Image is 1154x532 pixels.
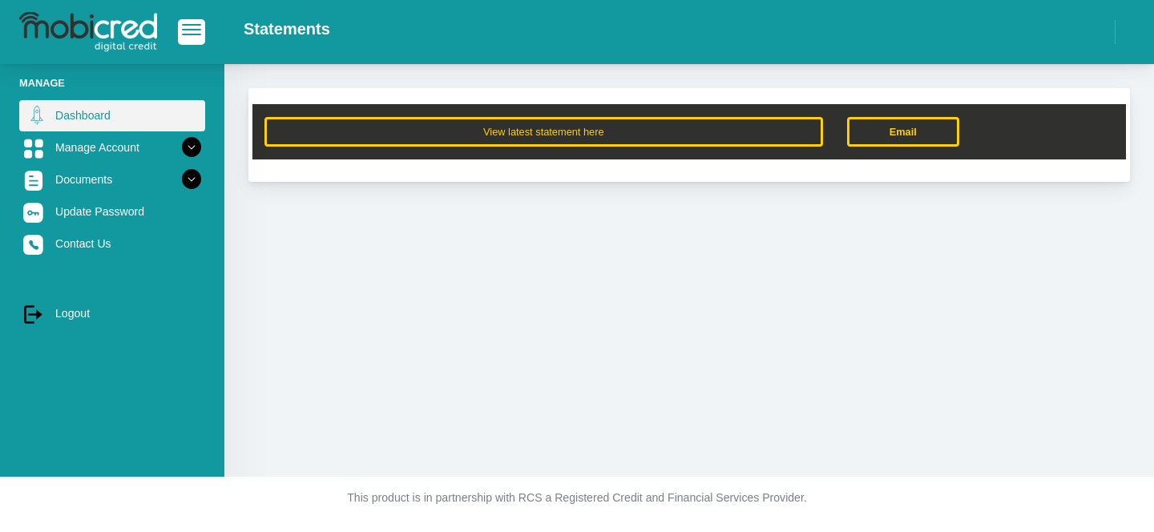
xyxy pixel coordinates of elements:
[19,164,205,195] a: Documents
[19,228,205,259] a: Contact Us
[244,19,330,38] h2: Statements
[19,196,205,227] a: Update Password
[132,490,1022,506] p: This product is in partnership with RCS a Registered Credit and Financial Services Provider.
[19,298,205,328] a: Logout
[19,132,205,163] a: Manage Account
[19,75,205,91] li: Manage
[264,117,823,147] button: View latest statement here
[847,117,959,147] a: Email
[19,12,157,52] img: logo-mobicred.svg
[19,100,205,131] a: Dashboard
